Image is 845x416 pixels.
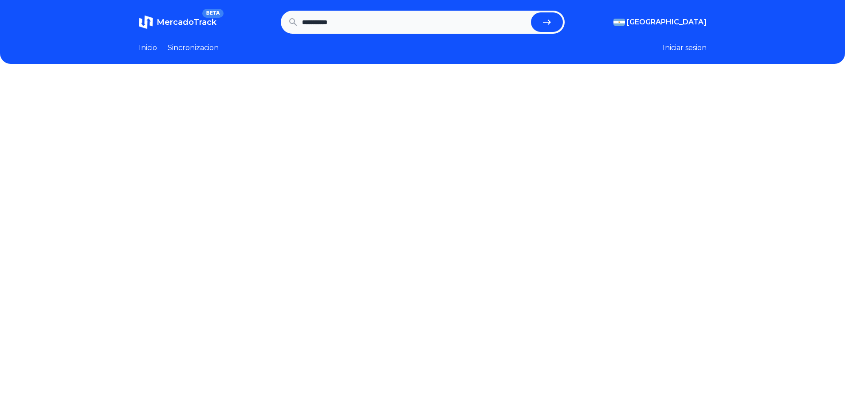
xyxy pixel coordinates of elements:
[139,15,153,29] img: MercadoTrack
[663,43,707,53] button: Iniciar sesion
[627,17,707,27] span: [GEOGRAPHIC_DATA]
[139,43,157,53] a: Inicio
[613,19,625,26] img: Argentina
[139,15,216,29] a: MercadoTrackBETA
[613,17,707,27] button: [GEOGRAPHIC_DATA]
[157,17,216,27] span: MercadoTrack
[202,9,223,18] span: BETA
[168,43,219,53] a: Sincronizacion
